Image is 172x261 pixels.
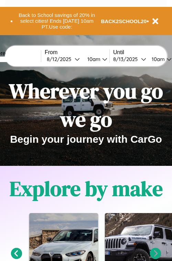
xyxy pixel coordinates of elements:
div: 8 / 13 / 2025 [113,56,141,62]
button: 10am [82,56,109,63]
div: 10am [148,56,166,62]
button: Back to School savings of 20% in select cities! Ends [DATE] 10am PT.Use code: [13,10,101,32]
h1: Explore by make [10,174,163,203]
button: 8/12/2025 [45,56,82,63]
div: 8 / 12 / 2025 [47,56,75,62]
b: BACK2SCHOOL20 [101,18,147,24]
label: From [45,49,109,56]
div: 10am [84,56,102,62]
